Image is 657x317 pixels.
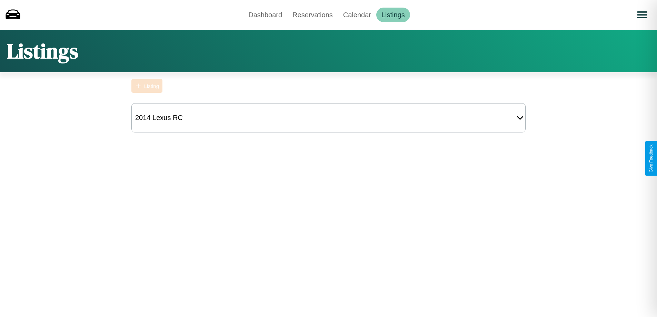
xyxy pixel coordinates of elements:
[287,8,338,22] a: Reservations
[243,8,287,22] a: Dashboard
[7,37,78,65] h1: Listings
[131,79,162,93] button: Listing
[144,83,159,89] div: Listing
[376,8,410,22] a: Listings
[338,8,376,22] a: Calendar
[132,110,186,125] div: 2014 Lexus RC
[633,5,652,24] button: Open menu
[649,145,654,172] div: Give Feedback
